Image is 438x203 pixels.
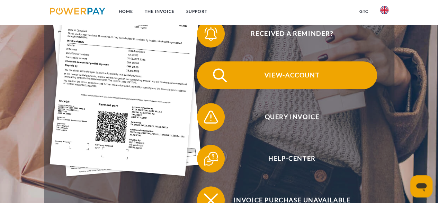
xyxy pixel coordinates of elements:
a: GTC [354,5,374,18]
img: qb_bell.svg [202,25,220,42]
img: en [380,6,388,14]
span: Received a reminder? [207,20,377,48]
iframe: Button to launch messaging window [410,175,432,197]
a: Support [180,5,213,18]
span: Query Invoice [207,103,377,131]
img: logo-powerpay.svg [50,8,106,15]
button: View-Account [197,61,377,89]
img: qb_search.svg [211,67,229,84]
button: Help-Center [197,145,377,172]
button: Received a reminder? [197,20,377,48]
button: Query Invoice [197,103,377,131]
span: Help-Center [207,145,377,172]
span: View-Account [207,61,377,89]
img: qb_help.svg [202,150,220,167]
img: qb_warning.svg [202,108,220,126]
a: THE INVOICE [138,5,180,18]
a: Home [113,5,138,18]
